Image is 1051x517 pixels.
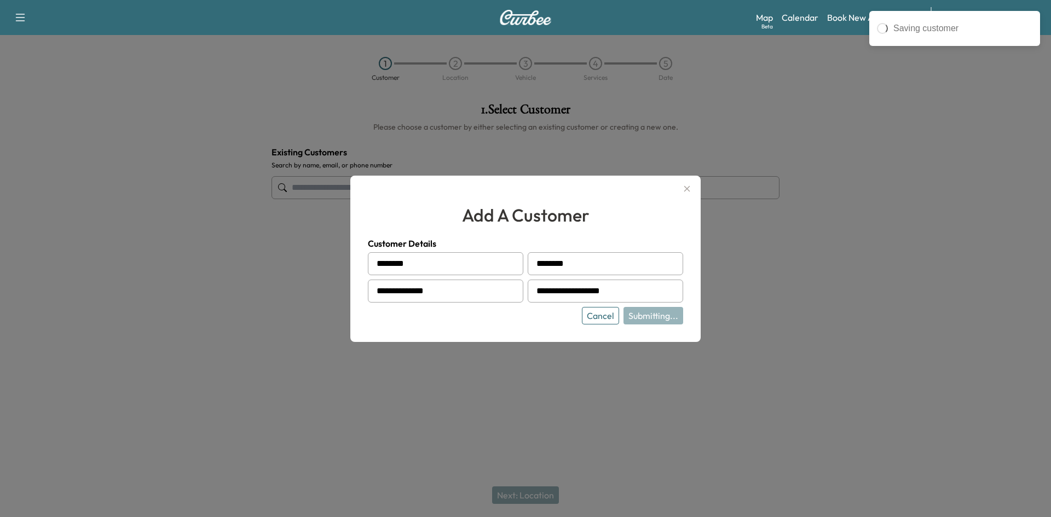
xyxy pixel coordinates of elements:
[368,202,683,228] h2: add a customer
[368,237,683,250] h4: Customer Details
[756,11,773,24] a: MapBeta
[782,11,818,24] a: Calendar
[761,22,773,31] div: Beta
[499,10,552,25] img: Curbee Logo
[582,307,619,324] button: Cancel
[893,22,1032,35] div: Saving customer
[827,11,920,24] a: Book New Appointment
